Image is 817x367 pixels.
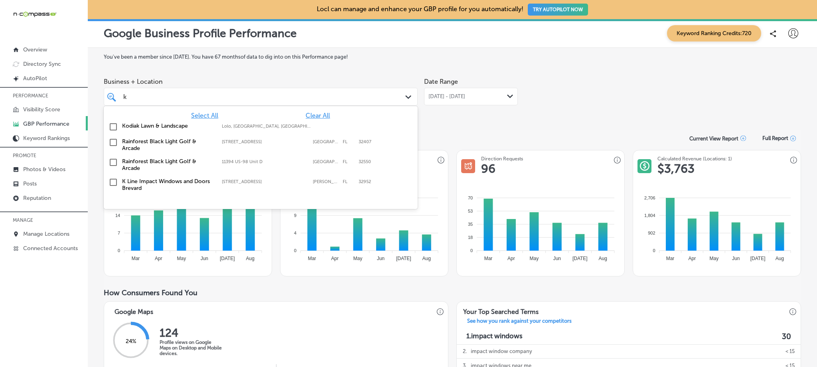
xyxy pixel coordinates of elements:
[104,54,801,60] label: You've been a member since [DATE] . You have 67 months of data to dig into on this Performance page!
[118,248,120,253] tspan: 0
[484,256,493,261] tspan: Mar
[222,124,314,129] label: Lolo, MT, USA | Huson, MT, USA | Turah, MT, USA | Missoula, MT, USA | Wye, MT 59808, USA | French...
[201,256,208,261] tspan: Jun
[104,27,297,40] p: Google Business Profile Performance
[246,256,255,261] tspan: Aug
[463,344,467,358] p: 2 .
[666,256,675,261] tspan: Mar
[23,245,78,252] p: Connected Accounts
[23,75,47,82] p: AutoPilot
[23,180,37,187] p: Posts
[553,256,561,261] tspan: Jun
[785,344,795,358] p: < 15
[104,288,197,297] span: How Consumers Found You
[528,4,588,16] button: TRY AUTOPILOT NOW
[481,162,495,176] h1: 96
[155,256,162,261] tspan: Apr
[13,10,57,18] img: 660ab0bf-5cc7-4cb8-ba1c-48b5ae0f18e60NCTV_CLogo_TV_Black_-500x88.png
[343,179,355,184] label: FL
[732,256,740,261] tspan: Jun
[359,179,371,184] label: 32952
[461,318,578,326] a: See how you rank against your competitors
[222,139,309,144] label: 9129 Front Beach Rd
[782,332,791,341] label: 30
[359,159,371,164] label: 32550
[353,256,363,261] tspan: May
[359,139,371,144] label: 32407
[294,213,296,218] tspan: 9
[468,195,473,200] tspan: 70
[122,122,214,129] label: Kodiak Lawn & Landscape
[222,179,309,184] label: 340 Manor Dr
[470,248,473,253] tspan: 0
[23,120,69,127] p: GBP Performance
[530,256,539,261] tspan: May
[657,156,732,162] h3: Calculated Revenue (Locations: 1)
[776,256,784,261] tspan: Aug
[104,78,418,85] span: Business + Location
[160,326,223,339] h2: 124
[331,256,339,261] tspan: Apr
[599,256,607,261] tspan: Aug
[122,178,214,191] label: K Line Impact Windows and Doors Brevard
[396,256,411,261] tspan: [DATE]
[313,179,339,184] label: Merritt Island
[191,112,218,119] span: Select All
[428,93,465,100] span: [DATE] - [DATE]
[343,159,355,164] label: FL
[132,256,140,261] tspan: Mar
[653,248,655,253] tspan: 0
[689,256,696,261] tspan: Apr
[220,256,235,261] tspan: [DATE]
[122,158,214,172] label: Rainforest Black Light Golf & Arcade
[468,209,473,213] tspan: 53
[572,256,588,261] tspan: [DATE]
[710,256,719,261] tspan: May
[23,106,60,113] p: Visibility Score
[160,339,223,356] p: Profile views on Google Maps on Desktop and Mobile devices.
[457,302,545,318] h3: Your Top Searched Terms
[115,213,120,218] tspan: 14
[23,195,51,201] p: Reputation
[23,231,69,237] p: Manage Locations
[23,61,61,67] p: Directory Sync
[481,156,523,162] h3: Direction Requests
[126,338,136,345] span: 24 %
[118,231,120,235] tspan: 7
[657,162,695,176] h1: $ 3,763
[468,222,473,227] tspan: 35
[507,256,515,261] tspan: Apr
[377,256,385,261] tspan: Jun
[108,302,160,318] h3: Google Maps
[468,235,473,240] tspan: 18
[23,46,47,53] p: Overview
[343,139,355,144] label: FL
[648,231,655,235] tspan: 902
[424,78,458,85] label: Date Range
[308,256,316,261] tspan: Mar
[23,166,65,173] p: Photos & Videos
[750,256,766,261] tspan: [DATE]
[294,248,296,253] tspan: 0
[23,135,70,142] p: Keyword Rankings
[313,159,339,164] label: Miramar Beach
[471,344,532,358] p: impact window company
[762,135,788,141] span: Full Report
[222,159,309,164] label: 11394 US-98 Unit D
[294,231,296,235] tspan: 4
[122,138,214,152] label: Rainforest Black Light Golf & Arcade
[667,25,761,41] span: Keyword Ranking Credits: 720
[422,256,431,261] tspan: Aug
[177,256,186,261] tspan: May
[644,195,655,200] tspan: 2,706
[689,136,738,142] p: Current View Report
[466,332,523,341] p: 1. impact windows
[644,213,655,218] tspan: 1,804
[306,112,330,119] span: Clear All
[313,139,339,144] label: Panama City Beach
